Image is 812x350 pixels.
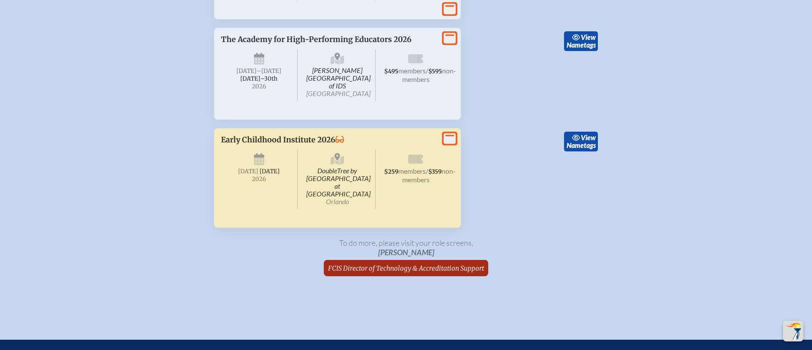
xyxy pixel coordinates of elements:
span: 2026 [228,176,290,182]
a: viewNametags [564,31,598,51]
span: / [426,66,428,75]
span: [DATE] [260,168,280,175]
span: members [398,66,426,75]
span: $495 [384,68,398,75]
span: [DATE]–⁠30th [240,75,278,82]
span: $259 [384,168,398,175]
img: To the top [785,323,802,340]
span: non-members [402,66,457,83]
span: 2026 [228,83,290,90]
span: $359 [428,168,442,175]
span: [DATE] [236,67,257,75]
span: [GEOGRAPHIC_DATA] [306,89,370,97]
a: FCIS Director of Technology & Accreditation Support [325,260,487,276]
span: view [581,33,596,41]
span: view [581,133,596,142]
span: / [426,167,428,175]
span: members [398,167,426,175]
button: Scroll Top [783,321,803,341]
span: $595 [428,68,442,75]
span: FCIS Director of Technology & Accreditation Support [328,264,484,272]
a: viewNametags [564,132,598,151]
span: DoubleTree by [GEOGRAPHIC_DATA] at [GEOGRAPHIC_DATA] [299,150,376,209]
span: Early Childhood Institute 2026 [221,135,335,145]
span: non-members [402,167,456,184]
span: [PERSON_NAME] [378,247,434,257]
span: The Academy for High-Performing Educators 2026 [221,35,412,44]
span: Orlando [326,197,349,205]
span: [DATE] [238,168,258,175]
p: To do more, please visit your role screen s , [214,238,598,257]
span: [PERSON_NAME][GEOGRAPHIC_DATA] of IDS [299,49,376,101]
span: –[DATE] [257,67,281,75]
